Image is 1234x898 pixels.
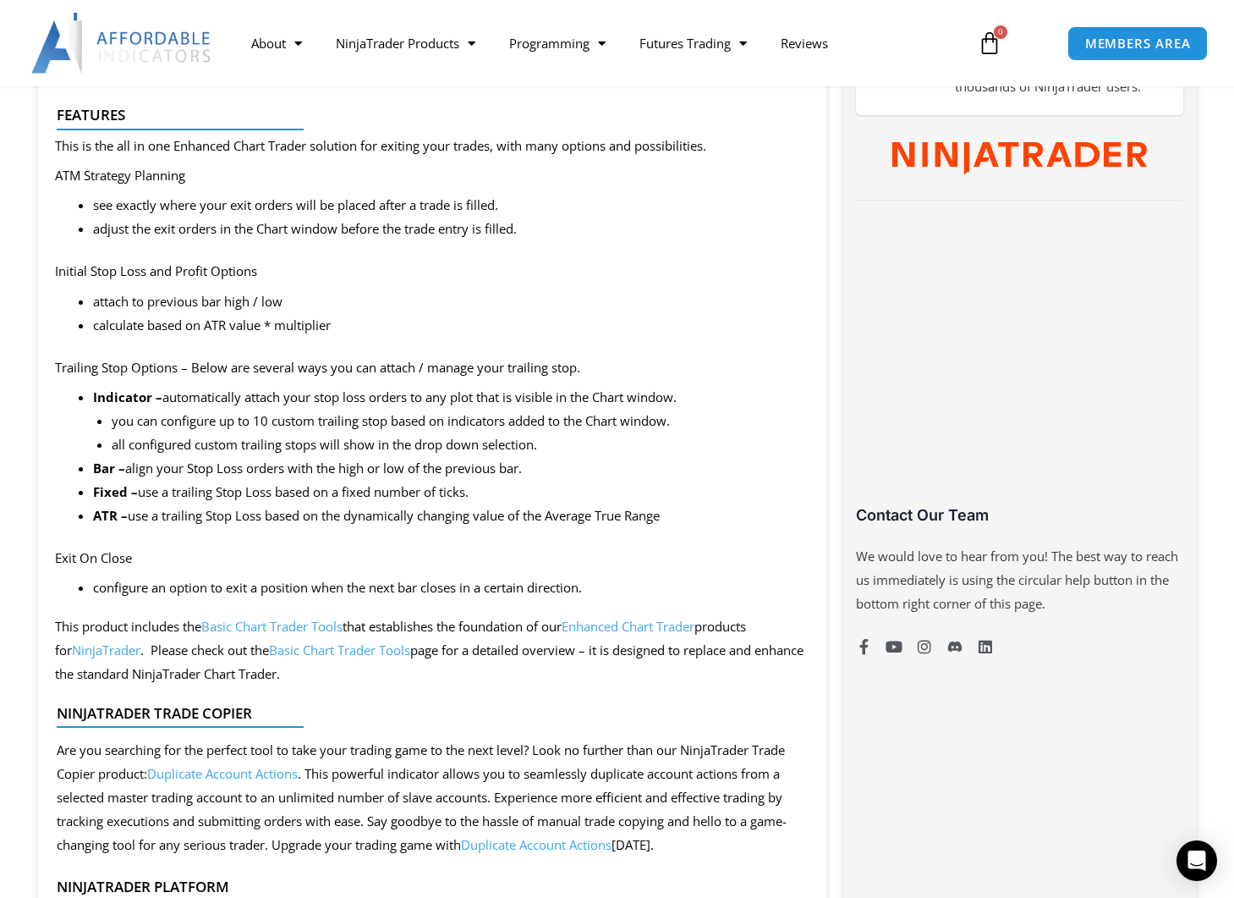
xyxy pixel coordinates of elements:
a: Futures Trading [622,24,764,63]
strong: Fixed – [93,483,138,500]
p: We would love to hear from you! The best way to reach us immediately is using the circular help b... [856,545,1182,616]
li: see exactly where your exit orders will be placed after a trade is filled. [93,194,810,218]
strong: Indicator – [93,388,162,405]
span: 0 [994,25,1007,39]
p: Initial Stop Loss and Profit Options [55,260,810,284]
img: NinjaTrader Wordmark color RGB | Affordable Indicators – NinjaTrader [892,142,1147,174]
li: adjust the exit orders in the Chart window before the trade entry is filled. [93,218,810,241]
li: calculate based on ATR value * multiplier [93,314,810,338]
li: attach to previous bar high / low [93,290,810,314]
li: configure an option to exit a position when the next bar closes in a certain direction. [93,576,810,600]
div: Open Intercom Messenger [1176,840,1217,881]
li: align your Stop Loss orders with the high or low of the previous bar. [93,457,810,481]
li: use a trailing Stop Loss based on the dynamically changing value of the Average True Range [93,504,810,528]
li: you can configure up to 10 custom trailing stop based on indicators added to the Chart window. [112,410,809,433]
a: Programming [492,24,622,63]
li: automatically attach your stop loss orders to any plot that is visible in the Chart window. [93,386,810,457]
a: NinjaTrader [72,642,140,658]
a: Basic Chart Trader Tools [201,618,343,635]
span: MEMBERS AREA [1085,37,1191,50]
a: MEMBERS AREA [1067,26,1209,61]
strong: Bar – [93,460,125,477]
strong: ATR – [93,507,128,524]
p: Exit On Close [55,547,810,570]
a: Duplicate Account Actions [461,836,612,853]
a: Enhanced Chart Trader [562,618,694,635]
nav: Menu [234,24,963,63]
p: ATM Strategy Planning [55,164,810,188]
a: About [234,24,319,63]
p: Trailing Stop Options – Below are several ways you can attach / manage your trailing stop. [55,356,810,380]
h3: Contact Our Team [856,505,1182,525]
a: NinjaTrader Products [319,24,492,63]
li: use a trailing Stop Loss based on a fixed number of ticks. [93,481,810,504]
h4: NinjaTrader Trade Copier [57,705,795,722]
div: Are you searching for the perfect tool to take your trading game to the next level? Look no furth... [57,739,795,857]
h4: NinjaTrader Platform [57,879,795,895]
a: Duplicate Account Actions [147,765,298,782]
h4: Features [57,107,795,124]
a: Reviews [764,24,845,63]
p: This product includes the that establishes the foundation of our products for . Please check out ... [55,615,810,686]
iframe: Customer reviews powered by Trustpilot [856,222,1182,518]
img: LogoAI | Affordable Indicators – NinjaTrader [31,13,213,74]
a: Basic Chart Trader Tools [269,642,410,658]
li: all configured custom trailing stops will show in the drop down selection. [112,433,809,457]
a: 0 [952,19,1027,68]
